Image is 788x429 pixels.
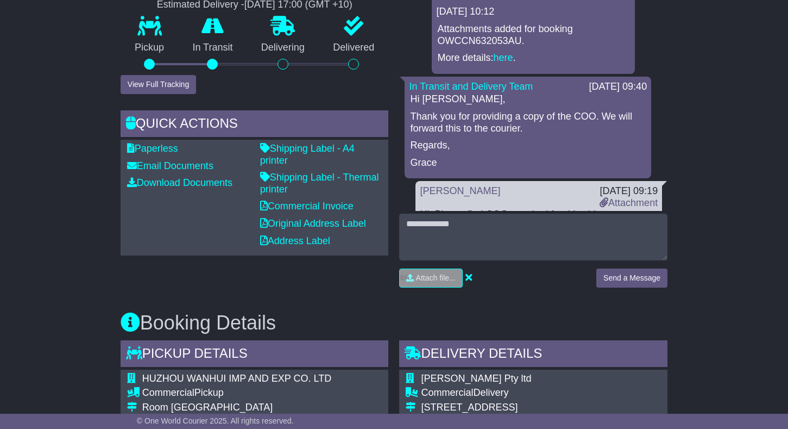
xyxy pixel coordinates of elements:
span: HUZHOU WANHUI IMP AND EXP CO. LTD [142,373,331,384]
div: [STREET_ADDRESS] [421,402,661,414]
div: Room [GEOGRAPHIC_DATA] [142,402,382,414]
a: Shipping Label - A4 printer [260,143,355,166]
div: Quick Actions [121,110,389,140]
button: Send a Message [596,269,667,288]
h3: Booking Details [121,312,667,334]
div: Pickup [142,387,382,399]
p: Pickup [121,42,178,54]
button: View Full Tracking [121,75,196,94]
a: Address Label [260,235,330,246]
div: Pickup Details [121,340,389,370]
span: Commercial [421,387,473,398]
p: In Transit [178,42,247,54]
a: In Transit and Delivery Team [409,81,533,92]
div: [DATE] 09:19 [600,185,658,197]
span: © One World Courier 2025. All rights reserved. [137,416,294,425]
a: Original Address Label [260,218,366,229]
p: Grace [410,157,646,169]
div: [DATE] 10:12 [436,6,631,18]
a: Download Documents [127,177,232,188]
div: Delivery [421,387,661,399]
a: [PERSON_NAME] [420,185,500,196]
p: More details: . [437,52,629,64]
div: Delivery Details [399,340,667,370]
p: Hi [PERSON_NAME], [410,94,646,105]
p: Thank you for providing a copy of the COO. We will forward this to the courier. [410,111,646,134]
p: Regards, [410,140,646,152]
p: Delivered [319,42,388,54]
a: Attachment [600,197,658,208]
p: Delivering [247,42,319,54]
a: here [494,52,513,63]
div: Hi, Please find COO attached for this shipment. Please can you forward this on to UPS for customs... [420,209,658,244]
a: Paperless [127,143,178,154]
p: Attachments added for booking OWCCN632053AU. [437,23,629,47]
a: Shipping Label - Thermal printer [260,172,379,195]
span: Commercial [142,387,194,398]
span: [PERSON_NAME] Pty ltd [421,373,531,384]
div: [DATE] 09:40 [589,81,647,93]
a: Email Documents [127,160,213,171]
a: Commercial Invoice [260,201,354,212]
